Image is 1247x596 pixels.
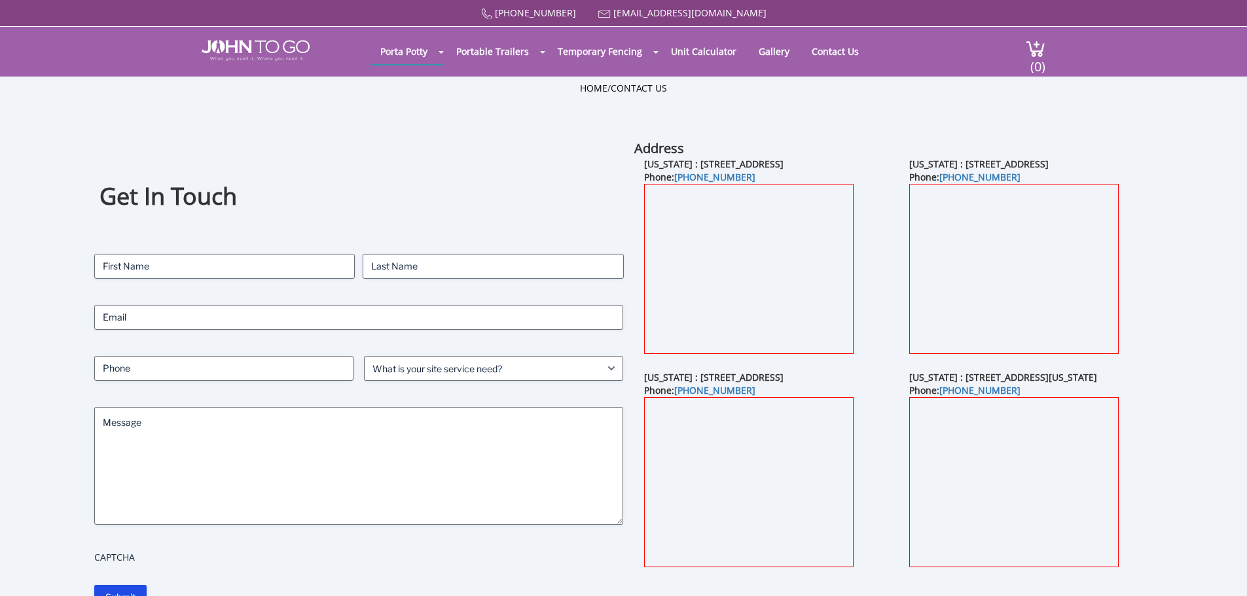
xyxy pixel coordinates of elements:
[634,139,684,157] b: Address
[909,158,1049,170] b: [US_STATE] : [STREET_ADDRESS]
[495,7,576,19] a: [PHONE_NUMBER]
[598,10,611,18] img: Mail
[661,39,746,64] a: Unit Calculator
[1030,47,1045,75] span: (0)
[202,40,310,61] img: JOHN to go
[674,171,755,183] a: [PHONE_NUMBER]
[909,384,1021,396] b: Phone:
[1026,40,1045,58] img: cart a
[99,181,618,213] h1: Get In Touch
[548,39,652,64] a: Temporary Fencing
[674,384,755,396] a: [PHONE_NUMBER]
[94,254,355,279] input: First Name
[749,39,799,64] a: Gallery
[909,171,1021,183] b: Phone:
[644,171,755,183] b: Phone:
[939,384,1021,396] a: [PHONE_NUMBER]
[802,39,869,64] a: Contact Us
[580,82,607,94] a: Home
[94,356,353,381] input: Phone
[644,158,784,170] b: [US_STATE] : [STREET_ADDRESS]
[481,9,492,20] img: Call
[94,551,624,564] label: CAPTCHA
[580,82,667,95] ul: /
[909,371,1097,383] b: [US_STATE] : [STREET_ADDRESS][US_STATE]
[363,254,623,279] input: Last Name
[613,7,767,19] a: [EMAIL_ADDRESS][DOMAIN_NAME]
[644,371,784,383] b: [US_STATE] : [STREET_ADDRESS]
[446,39,539,64] a: Portable Trailers
[939,171,1021,183] a: [PHONE_NUMBER]
[370,39,437,64] a: Porta Potty
[94,305,624,330] input: Email
[644,384,755,396] b: Phone:
[611,82,667,94] a: Contact Us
